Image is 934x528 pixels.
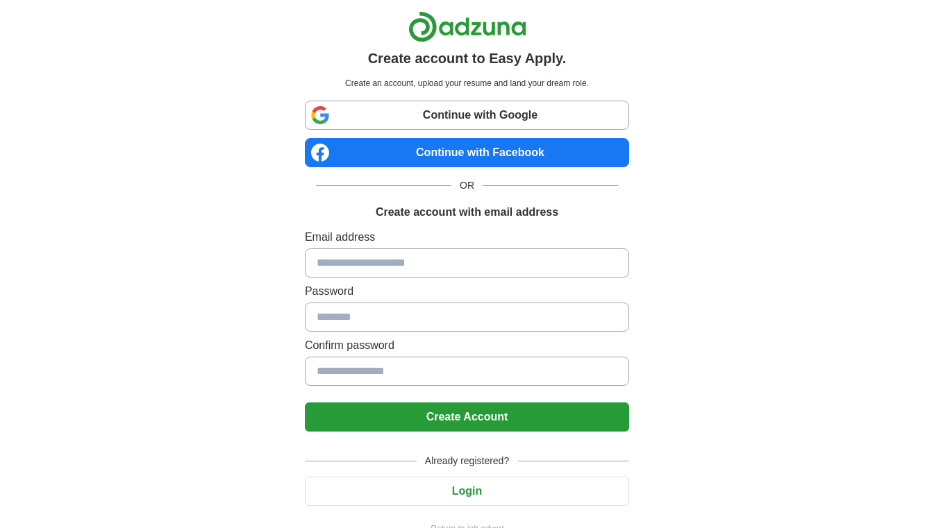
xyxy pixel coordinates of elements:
label: Confirm password [305,337,629,354]
button: Login [305,477,629,506]
h1: Create account with email address [376,204,558,221]
h1: Create account to Easy Apply. [368,48,567,69]
label: Password [305,283,629,300]
a: Continue with Google [305,101,629,130]
p: Create an account, upload your resume and land your dream role. [308,77,626,90]
img: Adzuna logo [408,11,526,42]
label: Email address [305,229,629,246]
button: Create Account [305,402,629,432]
span: OR [451,178,483,193]
span: Already registered? [417,454,517,468]
a: Continue with Facebook [305,138,629,167]
a: Login [305,485,629,497]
